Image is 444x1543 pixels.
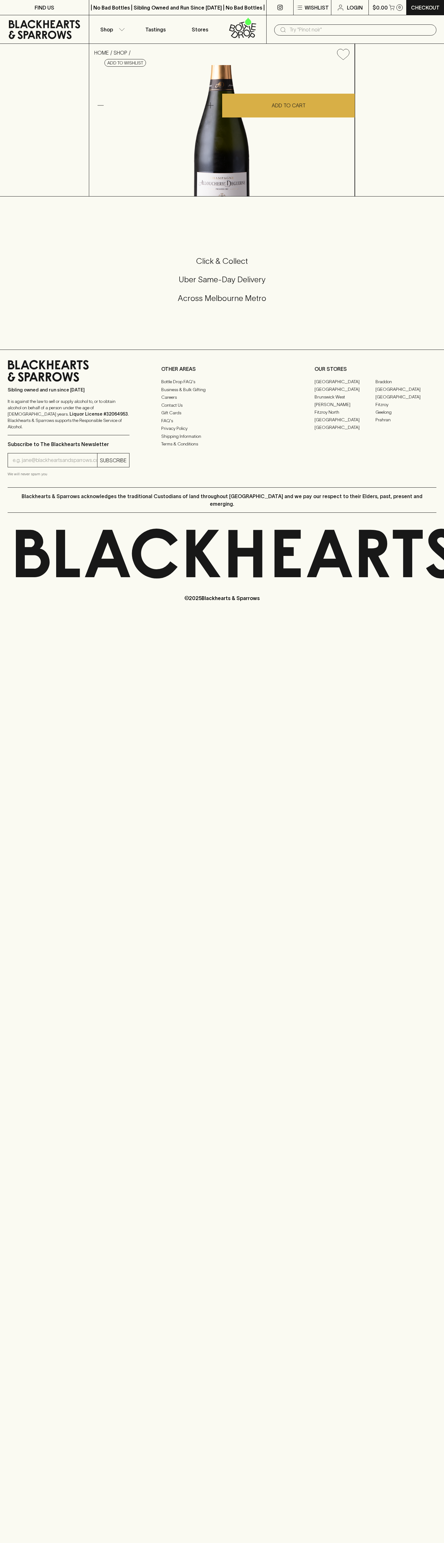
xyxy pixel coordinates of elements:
[315,393,375,401] a: Brunswick West
[375,401,436,408] a: Fitzroy
[94,50,109,56] a: HOME
[89,15,134,43] button: Shop
[335,46,352,63] button: Add to wishlist
[375,393,436,401] a: [GEOGRAPHIC_DATA]
[161,440,283,448] a: Terms & Conditions
[373,4,388,11] p: $0.00
[305,4,329,11] p: Wishlist
[97,453,129,467] button: SUBSCRIBE
[133,15,178,43] a: Tastings
[315,408,375,416] a: Fitzroy North
[8,387,129,393] p: Sibling owned and run since [DATE]
[375,385,436,393] a: [GEOGRAPHIC_DATA]
[315,385,375,393] a: [GEOGRAPHIC_DATA]
[145,26,166,33] p: Tastings
[8,471,129,477] p: We will never spam you
[13,455,97,465] input: e.g. jane@blackheartsandsparrows.com.au
[161,394,283,401] a: Careers
[411,4,440,11] p: Checkout
[104,59,146,67] button: Add to wishlist
[222,94,355,117] button: ADD TO CART
[161,432,283,440] a: Shipping Information
[8,440,129,448] p: Subscribe to The Blackhearts Newsletter
[398,6,401,9] p: 0
[375,416,436,424] a: Prahran
[161,417,283,424] a: FAQ's
[8,398,129,430] p: It is against the law to sell or supply alcohol to, or to obtain alcohol on behalf of a person un...
[100,457,127,464] p: SUBSCRIBE
[347,4,363,11] p: Login
[35,4,54,11] p: FIND US
[89,65,355,196] img: 40619.png
[192,26,208,33] p: Stores
[161,386,283,393] a: Business & Bulk Gifting
[315,401,375,408] a: [PERSON_NAME]
[161,409,283,417] a: Gift Cards
[12,492,432,508] p: Blackhearts & Sparrows acknowledges the traditional Custodians of land throughout [GEOGRAPHIC_DAT...
[70,411,128,417] strong: Liquor License #32064953
[8,230,436,337] div: Call to action block
[161,425,283,432] a: Privacy Policy
[161,378,283,386] a: Bottle Drop FAQ's
[315,416,375,424] a: [GEOGRAPHIC_DATA]
[161,365,283,373] p: OTHER AREAS
[315,424,375,431] a: [GEOGRAPHIC_DATA]
[315,378,375,385] a: [GEOGRAPHIC_DATA]
[8,274,436,285] h5: Uber Same-Day Delivery
[315,365,436,373] p: OUR STORES
[161,401,283,409] a: Contact Us
[375,378,436,385] a: Braddon
[289,25,431,35] input: Try "Pinot noir"
[8,256,436,266] h5: Click & Collect
[178,15,222,43] a: Stores
[100,26,113,33] p: Shop
[8,293,436,304] h5: Across Melbourne Metro
[375,408,436,416] a: Geelong
[114,50,127,56] a: SHOP
[272,102,306,109] p: ADD TO CART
